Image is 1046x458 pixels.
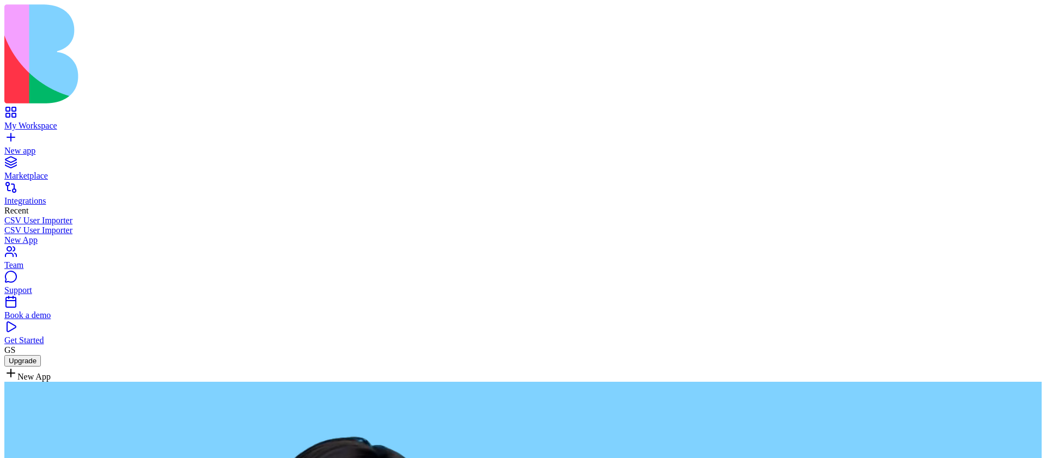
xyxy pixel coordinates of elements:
[4,136,1042,156] a: New app
[4,171,1042,181] div: Marketplace
[4,146,1042,156] div: New app
[4,335,1042,345] div: Get Started
[4,121,1042,131] div: My Workspace
[4,345,15,355] span: GS
[4,225,1042,235] a: CSV User Importer
[4,276,1042,295] a: Support
[4,260,1042,270] div: Team
[4,285,1042,295] div: Support
[4,356,41,365] a: Upgrade
[4,161,1042,181] a: Marketplace
[17,372,51,381] span: New App
[4,326,1042,345] a: Get Started
[4,216,1042,225] a: CSV User Importer
[4,186,1042,206] a: Integrations
[4,196,1042,206] div: Integrations
[4,301,1042,320] a: Book a demo
[4,355,41,367] button: Upgrade
[4,111,1042,131] a: My Workspace
[4,4,442,103] img: logo
[4,206,28,215] span: Recent
[4,235,1042,245] a: New App
[4,310,1042,320] div: Book a demo
[4,251,1042,270] a: Team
